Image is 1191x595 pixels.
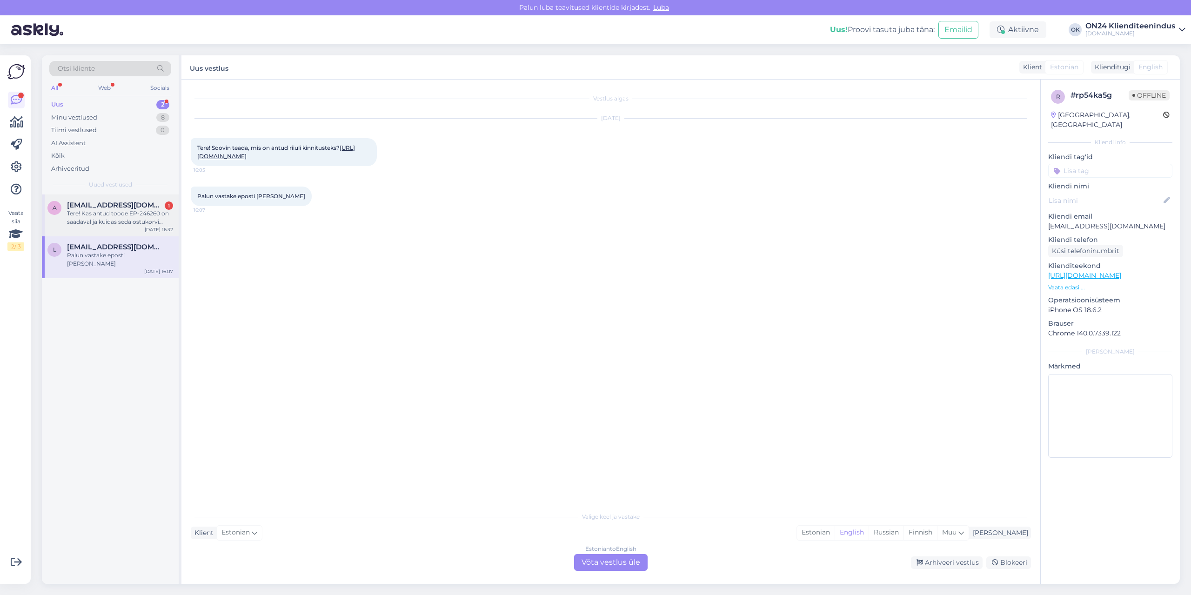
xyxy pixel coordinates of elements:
[1048,221,1172,231] p: [EMAIL_ADDRESS][DOMAIN_NAME]
[53,204,57,211] span: a
[89,181,132,189] span: Uued vestlused
[51,164,89,174] div: Arhiveeritud
[1069,23,1082,36] div: OK
[938,21,978,39] button: Emailid
[1048,152,1172,162] p: Kliendi tag'id
[190,61,228,74] label: Uus vestlus
[165,201,173,210] div: 1
[191,114,1031,122] div: [DATE]
[1048,361,1172,371] p: Märkmed
[1048,245,1123,257] div: Küsi telefoninumbrit
[51,126,97,135] div: Tiimi vestlused
[144,268,173,275] div: [DATE] 16:07
[7,242,24,251] div: 2 / 3
[197,144,355,160] span: Tere! Soovin teada, mis on antud riiuli kinnitusteks?
[51,113,97,122] div: Minu vestlused
[67,251,173,268] div: Palun vastake eposti [PERSON_NAME]
[1048,295,1172,305] p: Operatsioonisüsteem
[911,556,983,569] div: Arhiveeri vestlus
[156,126,169,135] div: 0
[1085,22,1185,37] a: ON24 Klienditeenindus[DOMAIN_NAME]
[67,201,164,209] span: audimees@gmail.com
[194,167,228,174] span: 16:05
[1138,62,1163,72] span: English
[1085,30,1175,37] div: [DOMAIN_NAME]
[990,21,1046,38] div: Aktiivne
[156,113,169,122] div: 8
[194,207,228,214] span: 16:07
[1049,195,1162,206] input: Lisa nimi
[1048,283,1172,292] p: Vaata edasi ...
[903,526,937,540] div: Finnish
[145,226,173,233] div: [DATE] 16:32
[797,526,835,540] div: Estonian
[96,82,113,94] div: Web
[1056,93,1060,100] span: r
[1048,181,1172,191] p: Kliendi nimi
[53,246,56,253] span: L
[1085,22,1175,30] div: ON24 Klienditeenindus
[49,82,60,94] div: All
[1048,261,1172,271] p: Klienditeekond
[830,24,935,35] div: Proovi tasuta juba täna:
[7,63,25,80] img: Askly Logo
[1048,138,1172,147] div: Kliendi info
[835,526,869,540] div: English
[221,528,250,538] span: Estonian
[830,25,848,34] b: Uus!
[58,64,95,74] span: Otsi kliente
[156,100,169,109] div: 2
[650,3,672,12] span: Luba
[1129,90,1170,100] span: Offline
[67,243,164,251] span: Liina.kodres@gmail.com
[197,193,305,200] span: Palun vastake eposti [PERSON_NAME]
[1050,62,1078,72] span: Estonian
[1048,164,1172,178] input: Lisa tag
[574,554,648,571] div: Võta vestlus üle
[191,528,214,538] div: Klient
[1048,319,1172,328] p: Brauser
[969,528,1028,538] div: [PERSON_NAME]
[1048,305,1172,315] p: iPhone OS 18.6.2
[1071,90,1129,101] div: # rp54ka5g
[1048,235,1172,245] p: Kliendi telefon
[942,528,957,536] span: Muu
[67,209,173,226] div: Tere! Kas antud toode EP-246260 on saadaval ja kuidas seda ostukorvi lisada,vajutan "[PERSON_NAME...
[1091,62,1131,72] div: Klienditugi
[1048,212,1172,221] p: Kliendi email
[1048,328,1172,338] p: Chrome 140.0.7339.122
[585,545,636,553] div: Estonian to English
[1019,62,1042,72] div: Klient
[51,151,65,160] div: Kõik
[191,94,1031,103] div: Vestlus algas
[986,556,1031,569] div: Blokeeri
[191,513,1031,521] div: Valige keel ja vastake
[7,209,24,251] div: Vaata siia
[1048,348,1172,356] div: [PERSON_NAME]
[51,100,63,109] div: Uus
[1048,271,1121,280] a: [URL][DOMAIN_NAME]
[1051,110,1163,130] div: [GEOGRAPHIC_DATA], [GEOGRAPHIC_DATA]
[869,526,903,540] div: Russian
[148,82,171,94] div: Socials
[51,139,86,148] div: AI Assistent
